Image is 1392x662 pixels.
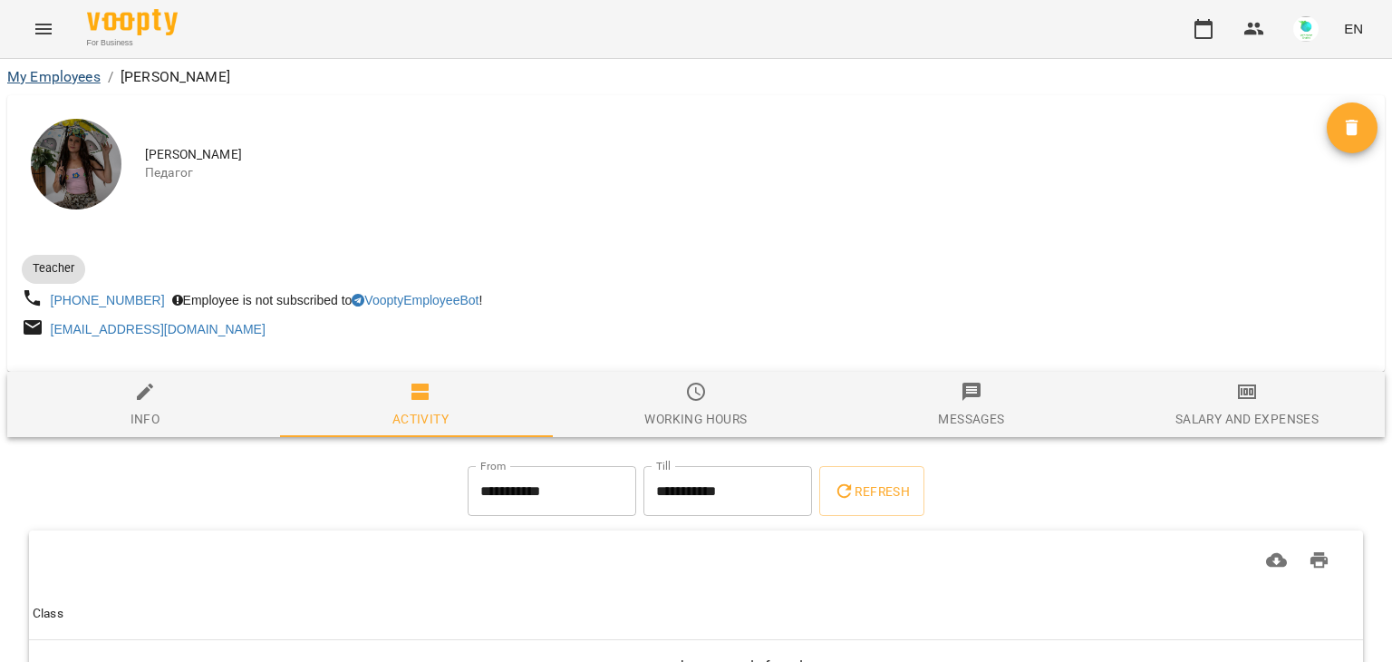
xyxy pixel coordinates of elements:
[145,146,1327,164] span: [PERSON_NAME]
[51,293,165,307] a: [PHONE_NUMBER]
[1327,102,1377,153] button: Delete
[130,408,160,430] div: Info
[834,481,910,502] span: Refresh
[938,408,1004,430] div: Messages
[1175,408,1319,430] div: Salary and Expenses
[352,293,478,307] a: VooptyEmployeeBot
[1337,12,1370,45] button: EN
[33,603,1359,625] span: Class
[29,531,1363,589] div: Table Toolbar
[819,466,924,517] button: Refresh
[22,260,85,277] span: Teacher
[1255,539,1299,582] button: Download CSV
[1298,539,1341,582] button: Print
[33,603,63,625] div: Sort
[22,7,65,51] button: Menu
[33,603,63,625] div: Class
[145,164,1327,182] span: Педагог
[87,9,178,35] img: Voopty Logo
[169,287,487,313] div: Employee is not subscribed to !
[31,119,121,209] img: Марина Четверня
[108,66,113,88] li: /
[51,322,266,336] a: [EMAIL_ADDRESS][DOMAIN_NAME]
[392,408,449,430] div: Activity
[644,408,747,430] div: Working hours
[1293,16,1319,42] img: bbf80086e43e73aae20379482598e1e8.jpg
[121,66,230,88] p: [PERSON_NAME]
[87,37,178,49] span: For Business
[7,68,101,85] a: My Employees
[1344,19,1363,38] span: EN
[7,66,1385,88] nav: breadcrumb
